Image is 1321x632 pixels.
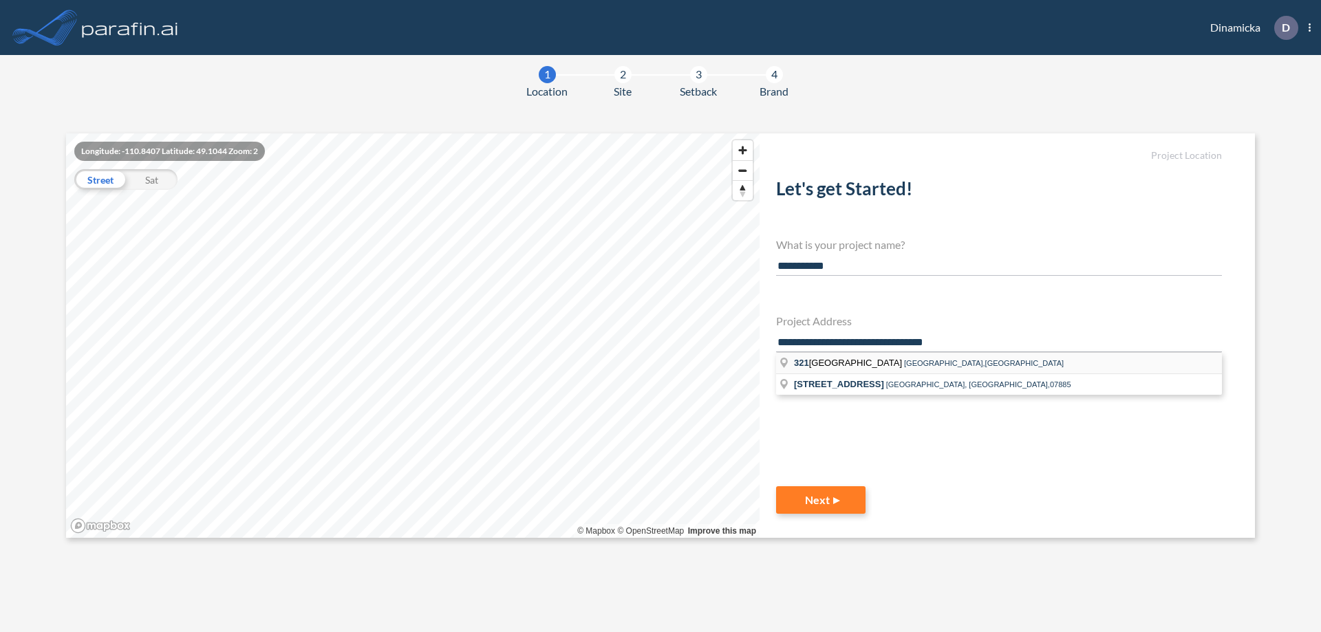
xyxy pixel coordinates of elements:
button: Next [776,486,866,514]
div: Sat [126,169,178,190]
h4: Project Address [776,314,1222,327]
div: Dinamicka [1190,16,1311,40]
div: 1 [539,66,556,83]
span: Setback [680,83,717,100]
h2: Let's get Started! [776,178,1222,205]
span: 321 [794,358,809,368]
p: D [1282,21,1290,34]
span: [GEOGRAPHIC_DATA], [GEOGRAPHIC_DATA],07885 [886,380,1071,389]
span: Reset bearing to north [733,181,753,200]
div: Longitude: -110.8407 Latitude: 49.1044 Zoom: 2 [74,142,265,161]
h5: Project Location [776,150,1222,162]
h4: What is your project name? [776,238,1222,251]
a: Mapbox homepage [70,518,131,534]
a: OpenStreetMap [617,526,684,536]
div: 4 [766,66,783,83]
div: 2 [614,66,632,83]
div: Street [74,169,126,190]
span: [GEOGRAPHIC_DATA],[GEOGRAPHIC_DATA] [904,359,1064,367]
img: logo [79,14,181,41]
div: 3 [690,66,707,83]
span: [GEOGRAPHIC_DATA] [794,358,904,368]
button: Reset bearing to north [733,180,753,200]
span: Zoom out [733,161,753,180]
button: Zoom out [733,160,753,180]
span: [STREET_ADDRESS] [794,379,884,389]
span: Location [526,83,568,100]
button: Zoom in [733,140,753,160]
a: Improve this map [688,526,756,536]
a: Mapbox [577,526,615,536]
span: Site [614,83,632,100]
span: Brand [760,83,788,100]
canvas: Map [66,133,760,538]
